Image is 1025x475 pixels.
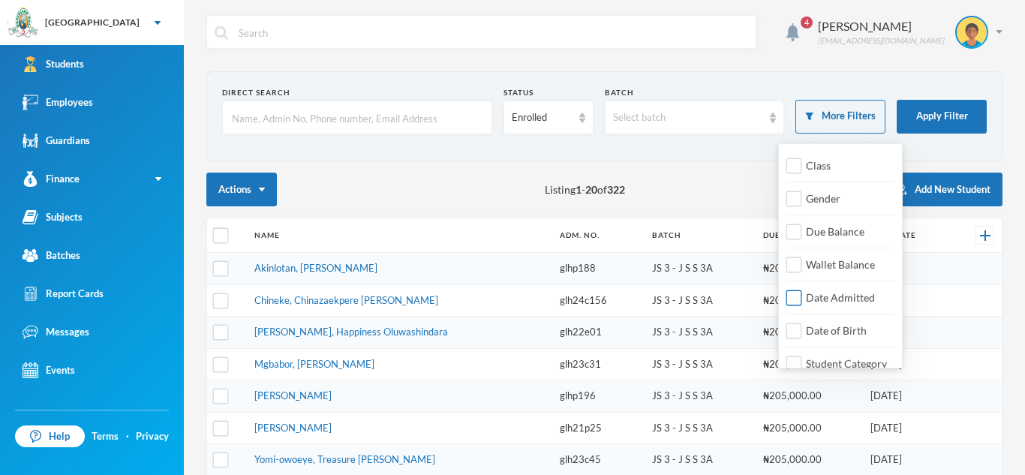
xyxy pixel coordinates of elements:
[237,16,748,50] input: Search
[576,183,582,196] b: 1
[800,357,893,370] span: Student Category
[552,218,645,253] th: Adm. No.
[607,183,625,196] b: 322
[645,284,756,317] td: JS 3 - J S S 3A
[254,294,438,306] a: Chineke, Chinazaekpere [PERSON_NAME]
[800,159,837,172] span: Class
[552,284,645,317] td: glh24c156
[247,218,552,253] th: Name
[254,453,435,465] a: Yomi-owoeye, Treasure [PERSON_NAME]
[801,17,813,29] span: 4
[645,218,756,253] th: Batch
[23,95,93,110] div: Employees
[863,284,952,317] td: [DATE]
[756,412,864,444] td: ₦205,000.00
[552,412,645,444] td: glh21p25
[756,218,864,253] th: Due Fees
[756,284,864,317] td: ₦205,000.00
[512,110,572,125] div: Enrolled
[800,324,873,337] span: Date of Birth
[863,380,952,413] td: [DATE]
[645,412,756,444] td: JS 3 - J S S 3A
[23,248,80,263] div: Batches
[800,258,881,271] span: Wallet Balance
[254,389,332,401] a: [PERSON_NAME]
[8,8,38,38] img: logo
[254,326,448,338] a: [PERSON_NAME], Happiness Oluwashindara
[23,324,89,340] div: Messages
[254,262,377,274] a: Akinlotan, [PERSON_NAME]
[45,16,140,29] div: [GEOGRAPHIC_DATA]
[863,317,952,349] td: [DATE]
[756,380,864,413] td: ₦205,000.00
[230,101,484,135] input: Name, Admin No, Phone number, Email Address
[23,286,104,302] div: Report Cards
[552,253,645,285] td: glhp188
[863,253,952,285] td: [DATE]
[885,173,1002,206] button: Add New Student
[585,183,597,196] b: 20
[645,348,756,380] td: JS 3 - J S S 3A
[645,317,756,349] td: JS 3 - J S S 3A
[254,358,374,370] a: Mgbabor, [PERSON_NAME]
[545,182,625,197] span: Listing - of
[863,218,952,253] th: Adm. Date
[605,87,785,98] div: Batch
[503,87,594,98] div: Status
[863,348,952,380] td: [DATE]
[23,171,80,187] div: Finance
[23,209,83,225] div: Subjects
[818,35,944,47] div: [EMAIL_ADDRESS][DOMAIN_NAME]
[206,173,277,206] button: Actions
[254,422,332,434] a: [PERSON_NAME]
[818,17,944,35] div: [PERSON_NAME]
[800,225,870,238] span: Due Balance
[800,291,881,304] span: Date Admitted
[645,380,756,413] td: JS 3 - J S S 3A
[126,429,129,444] div: ·
[23,133,90,149] div: Guardians
[897,100,987,134] button: Apply Filter
[15,425,85,448] a: Help
[613,110,763,125] div: Select batch
[863,412,952,444] td: [DATE]
[23,56,84,72] div: Students
[215,26,228,40] img: search
[92,429,119,444] a: Terms
[23,362,75,378] div: Events
[756,348,864,380] td: ₦205,000.00
[980,230,990,241] img: +
[800,192,846,205] span: Gender
[136,429,169,444] a: Privacy
[552,380,645,413] td: glhp196
[795,100,885,134] button: More Filters
[756,253,864,285] td: ₦205,000.00
[552,348,645,380] td: glh23c31
[756,317,864,349] td: ₦205,000.00
[957,17,987,47] img: STUDENT
[645,253,756,285] td: JS 3 - J S S 3A
[222,87,492,98] div: Direct Search
[552,317,645,349] td: glh22e01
